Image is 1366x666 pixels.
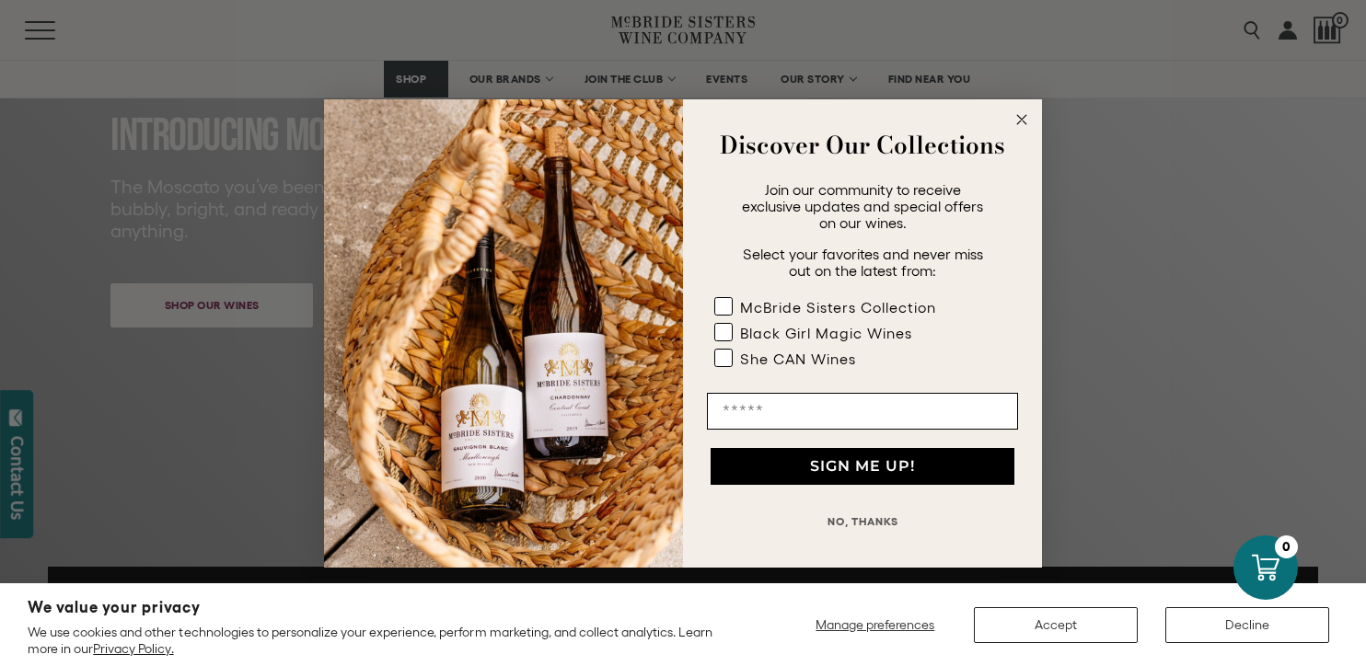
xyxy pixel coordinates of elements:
[707,503,1018,540] button: NO, THANKS
[1011,109,1033,131] button: Close dialog
[93,641,173,656] a: Privacy Policy.
[742,181,983,231] span: Join our community to receive exclusive updates and special offers on our wines.
[28,600,739,615] h2: We value your privacy
[743,246,983,279] span: Select your favorites and never miss out on the latest from:
[711,448,1014,485] button: SIGN ME UP!
[1165,607,1329,643] button: Decline
[720,127,1005,163] strong: Discover Our Collections
[974,607,1138,643] button: Accept
[707,393,1018,430] input: Email
[1275,535,1298,558] div: 0
[740,325,912,341] div: Black Girl Magic Wines
[28,624,739,657] p: We use cookies and other technologies to personalize your experience, perform marketing, and coll...
[805,607,946,643] button: Manage preferences
[816,617,934,632] span: Manage preferences
[740,350,856,367] div: She CAN Wines
[324,99,683,568] img: 42653730-7e35-4af7-a99d-12bf478283cf.jpeg
[740,299,936,316] div: McBride Sisters Collection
